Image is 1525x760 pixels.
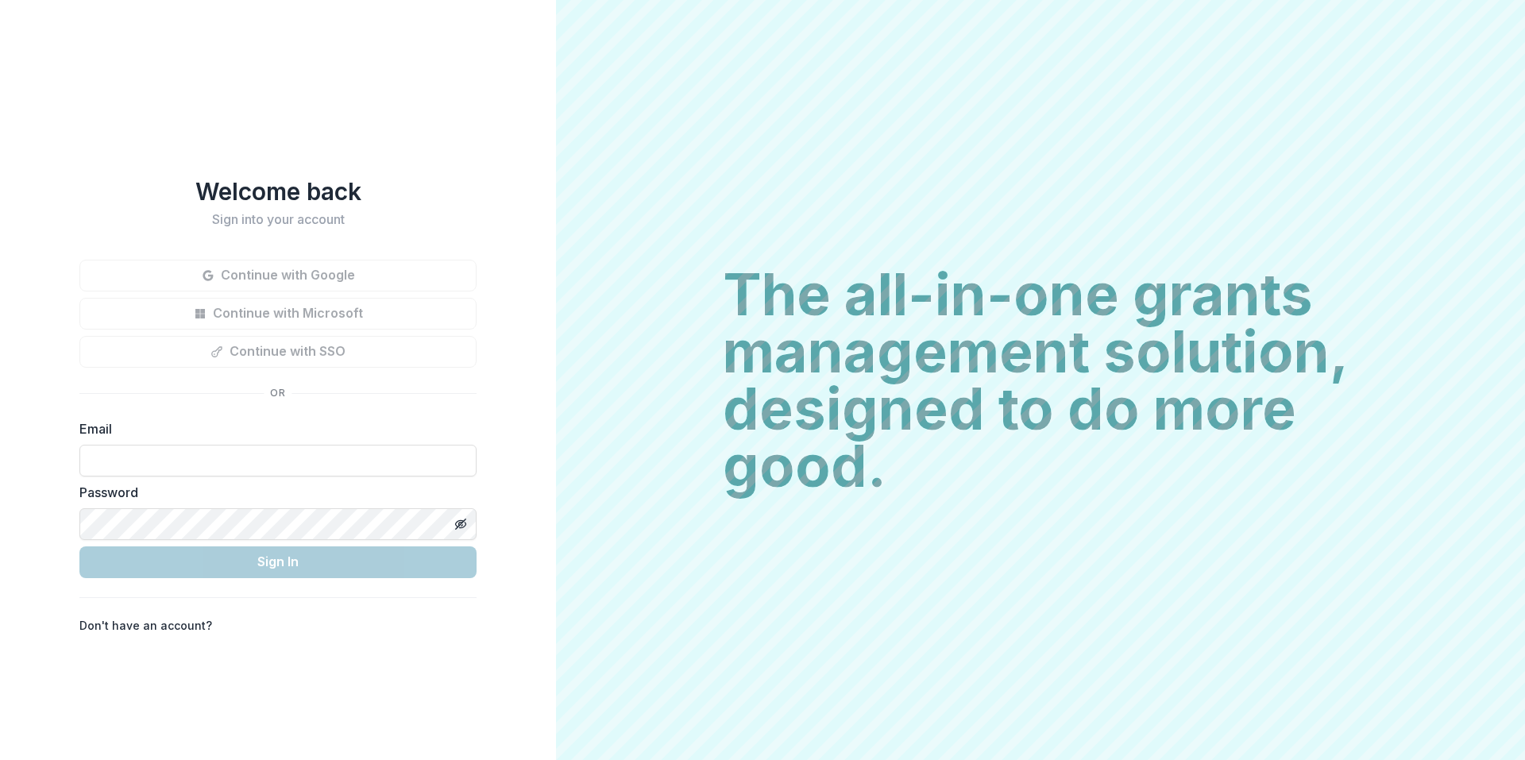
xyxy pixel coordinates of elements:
h1: Welcome back [79,177,477,206]
button: Toggle password visibility [448,511,473,537]
h2: Sign into your account [79,212,477,227]
p: Don't have an account? [79,617,212,634]
label: Password [79,483,467,502]
button: Continue with Microsoft [79,298,477,330]
button: Sign In [79,546,477,578]
button: Continue with Google [79,260,477,291]
label: Email [79,419,467,438]
button: Continue with SSO [79,336,477,368]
